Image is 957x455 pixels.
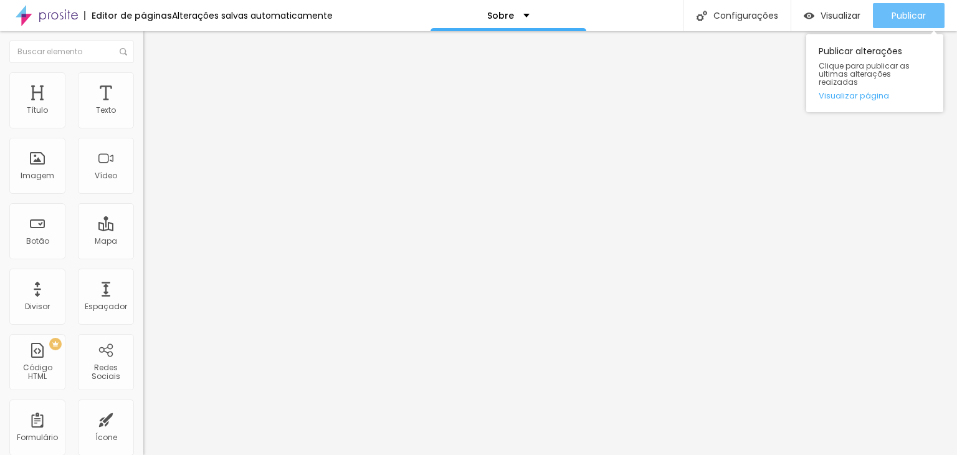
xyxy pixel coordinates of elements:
span: Publicar [892,11,926,21]
input: Buscar elemento [9,41,134,63]
div: Botão [26,237,49,246]
button: Visualizar [791,3,873,28]
div: Título [27,106,48,115]
p: Sobre [487,11,514,20]
div: Publicar alterações [806,34,943,112]
iframe: Editor [143,31,957,455]
img: Icone [697,11,707,21]
div: Código HTML [12,363,62,381]
div: Espaçador [85,302,127,311]
div: Redes Sociais [81,363,130,381]
div: Mapa [95,237,117,246]
div: Formulário [17,433,58,442]
div: Divisor [25,302,50,311]
span: Clique para publicar as ultimas alterações reaizadas [819,62,931,87]
a: Visualizar página [819,92,931,100]
span: Visualizar [821,11,860,21]
button: Publicar [873,3,945,28]
div: Editor de páginas [84,11,172,20]
div: Texto [96,106,116,115]
div: Imagem [21,171,54,180]
div: Vídeo [95,171,117,180]
div: Alterações salvas automaticamente [172,11,333,20]
img: view-1.svg [804,11,814,21]
img: Icone [120,48,127,55]
div: Ícone [95,433,117,442]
